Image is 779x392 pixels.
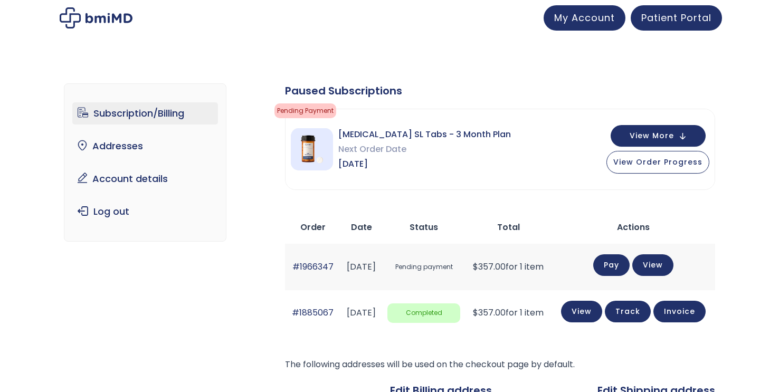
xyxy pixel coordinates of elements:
[497,221,520,233] span: Total
[387,257,460,277] span: Pending payment
[465,290,552,336] td: for 1 item
[387,303,460,323] span: Completed
[292,307,334,319] a: #1885067
[285,357,715,372] p: The following addresses will be used on the checkout page by default.
[473,307,478,319] span: $
[561,301,602,322] a: View
[554,11,615,24] span: My Account
[72,102,218,125] a: Subscription/Billing
[631,5,722,31] a: Patient Portal
[473,261,478,273] span: $
[338,127,511,142] span: [MEDICAL_DATA] SL Tabs - 3 Month Plan
[630,132,674,139] span: View More
[338,142,511,157] span: Next Order Date
[347,261,376,273] time: [DATE]
[60,7,132,28] img: My account
[605,301,651,322] a: Track
[285,83,715,98] div: Paused Subscriptions
[338,157,511,171] span: [DATE]
[292,261,334,273] a: #1966347
[64,83,227,242] nav: Account pages
[473,307,506,319] span: 357.00
[351,221,372,233] span: Date
[653,301,706,322] a: Invoice
[72,168,218,190] a: Account details
[617,221,650,233] span: Actions
[632,254,673,276] a: View
[641,11,711,24] span: Patient Portal
[544,5,625,31] a: My Account
[72,135,218,157] a: Addresses
[473,261,506,273] span: 357.00
[347,307,376,319] time: [DATE]
[465,244,552,290] td: for 1 item
[72,200,218,223] a: Log out
[613,157,702,167] span: View Order Progress
[606,151,709,174] button: View Order Progress
[300,221,326,233] span: Order
[611,125,706,147] button: View More
[593,254,630,276] a: Pay
[274,103,336,118] span: Pending Payment
[410,221,438,233] span: Status
[291,128,333,170] img: Sermorelin SL Tabs - 3 Month Plan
